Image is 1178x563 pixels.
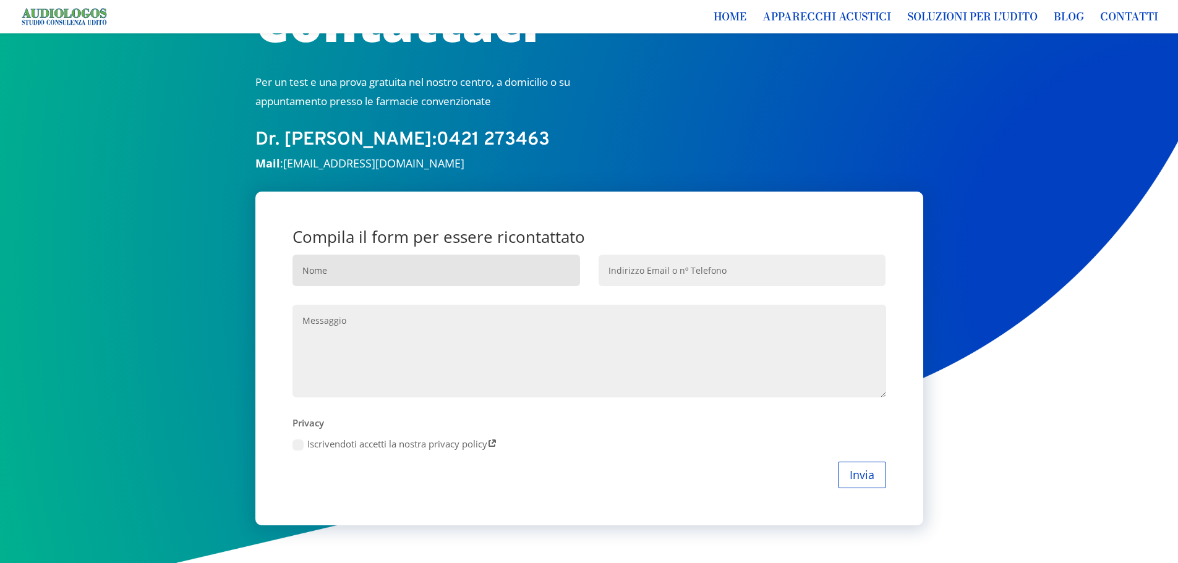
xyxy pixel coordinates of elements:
[255,129,571,158] h3: Dr. [PERSON_NAME]:
[762,12,891,33] a: Apparecchi acustici
[599,255,886,286] input: Indirizzo Email o nº Telefono
[714,12,746,33] a: Home
[21,7,108,25] img: Audiologos Studio Consulenza Udito
[292,415,886,431] span: Privacy
[292,436,497,452] label: Iscrivendoti accetti la nostra privacy policy
[1054,12,1084,33] a: Blog
[838,462,886,488] button: Invia
[437,129,550,151] a: Chiama il numero di telefono 0421 273463
[1100,12,1158,33] a: Contatti
[292,229,886,255] h1: Compila il form per essere ricontattato
[907,12,1038,33] a: Soluzioni per l’udito
[283,156,464,171] a: [EMAIL_ADDRESS][DOMAIN_NAME]
[292,255,580,286] input: Nome
[255,156,280,171] strong: Mail
[255,73,571,111] p: Per un test e una prova gratuita nel nostro centro, a domicilio o su appuntamento presso le farma...
[255,158,571,175] h4: :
